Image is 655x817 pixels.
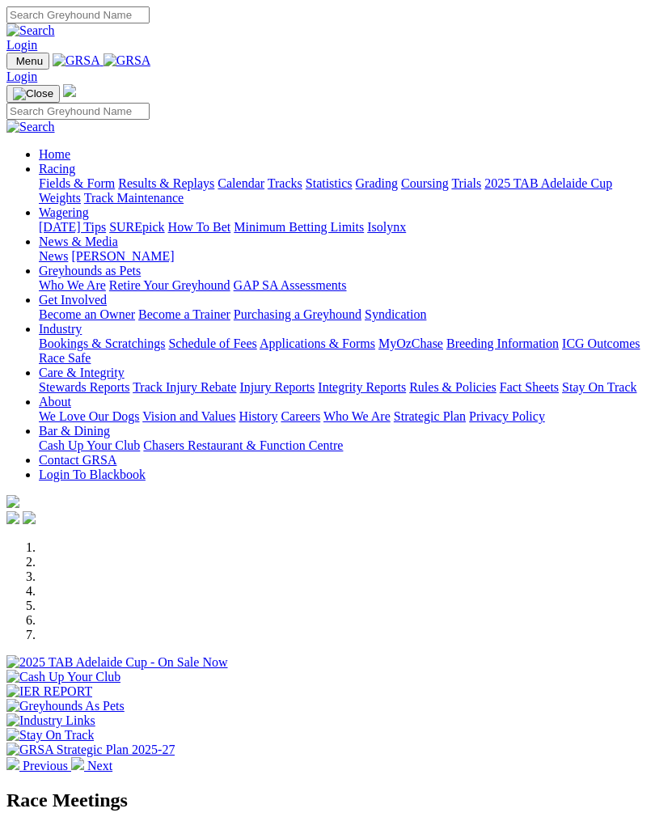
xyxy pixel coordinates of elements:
input: Search [6,6,150,23]
img: GRSA Strategic Plan 2025-27 [6,743,175,757]
a: Contact GRSA [39,453,116,467]
img: GRSA [53,53,100,68]
a: Cash Up Your Club [39,438,140,452]
a: We Love Our Dogs [39,409,139,423]
a: Vision and Values [142,409,235,423]
img: Industry Links [6,713,95,728]
a: [DATE] Tips [39,220,106,234]
a: Statistics [306,176,353,190]
img: Search [6,23,55,38]
img: Close [13,87,53,100]
img: twitter.svg [23,511,36,524]
a: SUREpick [109,220,164,234]
div: Care & Integrity [39,380,649,395]
a: Login To Blackbook [39,468,146,481]
a: Trials [451,176,481,190]
div: Greyhounds as Pets [39,278,649,293]
a: Applications & Forms [260,337,375,350]
a: Previous [6,759,71,773]
a: Login [6,70,37,83]
a: Bar & Dining [39,424,110,438]
a: Tracks [268,176,302,190]
a: Schedule of Fees [168,337,256,350]
a: Integrity Reports [318,380,406,394]
a: Chasers Restaurant & Function Centre [143,438,343,452]
img: Search [6,120,55,134]
a: Coursing [401,176,449,190]
img: Cash Up Your Club [6,670,120,684]
a: Next [71,759,112,773]
a: Who We Are [39,278,106,292]
a: GAP SA Assessments [234,278,347,292]
a: ICG Outcomes [562,337,640,350]
a: Calendar [218,176,264,190]
a: History [239,409,277,423]
a: How To Bet [168,220,231,234]
a: Race Safe [39,351,91,365]
a: Breeding Information [446,337,559,350]
a: Grading [356,176,398,190]
div: Bar & Dining [39,438,649,453]
a: About [39,395,71,408]
a: Become an Owner [39,307,135,321]
a: Fields & Form [39,176,115,190]
a: Care & Integrity [39,366,125,379]
a: Minimum Betting Limits [234,220,364,234]
a: Syndication [365,307,426,321]
a: Injury Reports [239,380,315,394]
a: [PERSON_NAME] [71,249,174,263]
button: Toggle navigation [6,85,60,103]
div: About [39,409,649,424]
img: logo-grsa-white.png [6,495,19,508]
img: Greyhounds As Pets [6,699,125,713]
a: Racing [39,162,75,176]
input: Search [6,103,150,120]
a: News & Media [39,235,118,248]
a: Purchasing a Greyhound [234,307,361,321]
div: News & Media [39,249,649,264]
img: chevron-left-pager-white.svg [6,757,19,770]
a: Careers [281,409,320,423]
a: Retire Your Greyhound [109,278,230,292]
a: Get Involved [39,293,107,307]
a: Login [6,38,37,52]
div: Get Involved [39,307,649,322]
a: 2025 TAB Adelaide Cup [484,176,612,190]
img: GRSA [104,53,151,68]
a: Wagering [39,205,89,219]
a: Track Maintenance [84,191,184,205]
a: Industry [39,322,82,336]
a: Stewards Reports [39,380,129,394]
button: Toggle navigation [6,53,49,70]
a: Home [39,147,70,161]
a: Strategic Plan [394,409,466,423]
img: IER REPORT [6,684,92,699]
a: Results & Replays [118,176,214,190]
a: Isolynx [367,220,406,234]
img: Stay On Track [6,728,94,743]
a: Track Injury Rebate [133,380,236,394]
img: logo-grsa-white.png [63,84,76,97]
a: MyOzChase [378,337,443,350]
a: Greyhounds as Pets [39,264,141,277]
span: Previous [23,759,68,773]
a: Bookings & Scratchings [39,337,165,350]
a: Stay On Track [562,380,636,394]
a: Rules & Policies [409,380,497,394]
img: facebook.svg [6,511,19,524]
a: Become a Trainer [138,307,230,321]
a: Fact Sheets [500,380,559,394]
img: 2025 TAB Adelaide Cup - On Sale Now [6,655,228,670]
a: News [39,249,68,263]
h2: Race Meetings [6,789,649,811]
div: Racing [39,176,649,205]
a: Privacy Policy [469,409,545,423]
span: Next [87,759,112,773]
div: Wagering [39,220,649,235]
span: Menu [16,55,43,67]
img: chevron-right-pager-white.svg [71,757,84,770]
a: Who We Are [323,409,391,423]
div: Industry [39,337,649,366]
a: Weights [39,191,81,205]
